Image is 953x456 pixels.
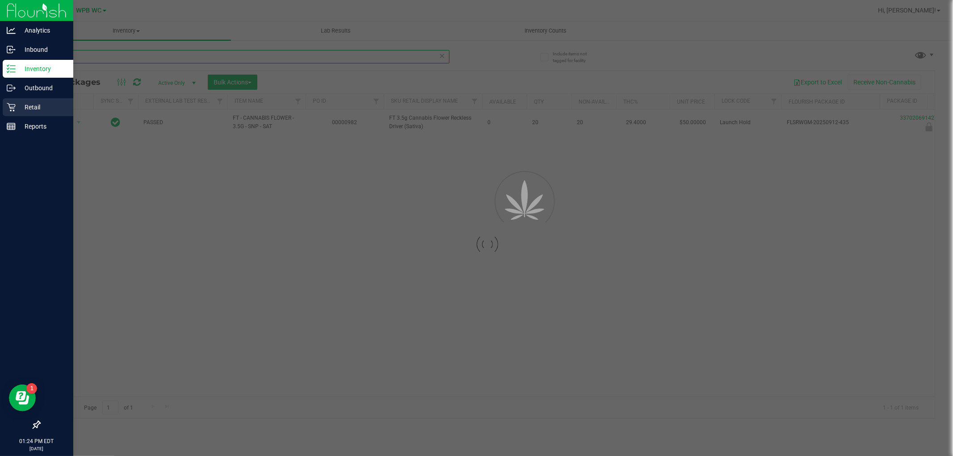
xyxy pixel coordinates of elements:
[7,26,16,35] inline-svg: Analytics
[9,385,36,411] iframe: Resource center
[16,102,69,113] p: Retail
[16,121,69,132] p: Reports
[7,64,16,73] inline-svg: Inventory
[7,122,16,131] inline-svg: Reports
[16,63,69,74] p: Inventory
[16,83,69,93] p: Outbound
[26,383,37,394] iframe: Resource center unread badge
[16,25,69,36] p: Analytics
[7,103,16,112] inline-svg: Retail
[4,437,69,445] p: 01:24 PM EDT
[7,84,16,92] inline-svg: Outbound
[7,45,16,54] inline-svg: Inbound
[4,445,69,452] p: [DATE]
[16,44,69,55] p: Inbound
